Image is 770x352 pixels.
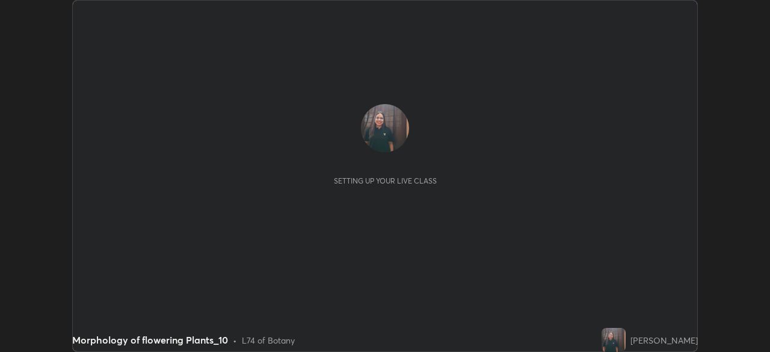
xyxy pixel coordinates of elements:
[242,334,295,347] div: L74 of Botany
[630,334,698,347] div: [PERSON_NAME]
[233,334,237,347] div: •
[72,333,228,347] div: Morphology of flowering Plants_10
[602,328,626,352] img: 815e494cd96e453d976a72106007bfc6.jpg
[361,104,409,152] img: 815e494cd96e453d976a72106007bfc6.jpg
[334,176,437,185] div: Setting up your live class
